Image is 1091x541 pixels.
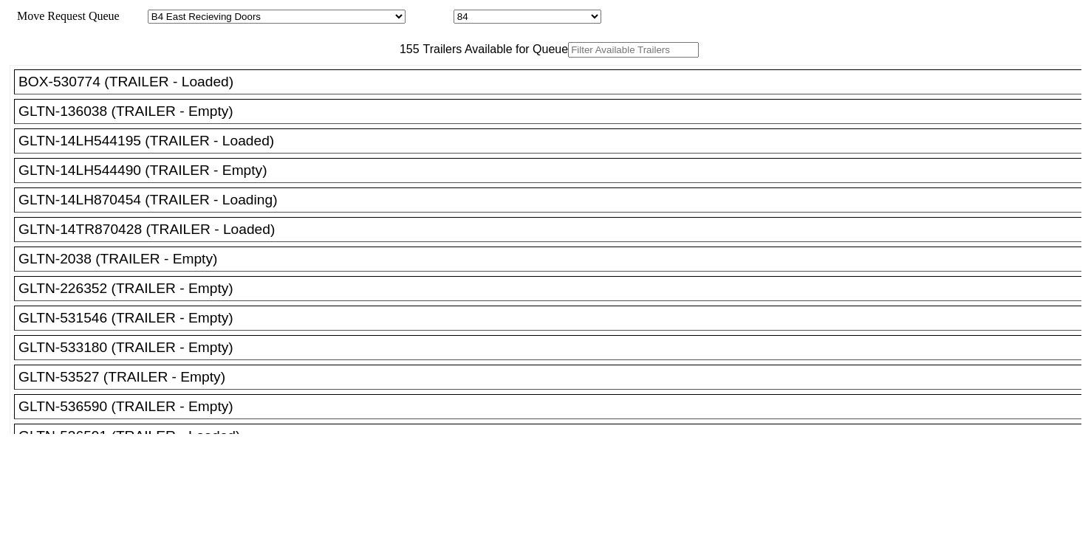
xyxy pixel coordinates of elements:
div: GLTN-536591 (TRAILER - Loaded) [18,428,1090,444]
div: GLTN-226352 (TRAILER - Empty) [18,280,1090,297]
span: 155 [392,43,420,55]
div: GLTN-53527 (TRAILER - Empty) [18,369,1090,385]
div: GLTN-14TR870428 (TRAILER - Loaded) [18,221,1090,238]
div: GLTN-14LH544195 (TRAILER - Loaded) [18,133,1090,149]
div: GLTN-2038 (TRAILER - Empty) [18,251,1090,267]
div: GLTN-533180 (TRAILER - Empty) [18,340,1090,356]
div: BOX-530774 (TRAILER - Loaded) [18,74,1090,90]
span: Trailers Available for Queue [420,43,569,55]
div: GLTN-531546 (TRAILER - Empty) [18,310,1090,326]
input: Filter Available Trailers [568,42,699,58]
div: GLTN-536590 (TRAILER - Empty) [18,399,1090,415]
div: GLTN-14LH544490 (TRAILER - Empty) [18,162,1090,179]
span: Area [122,10,145,22]
div: GLTN-14LH870454 (TRAILER - Loading) [18,192,1090,208]
span: Move Request Queue [10,10,120,22]
span: Location [408,10,451,22]
div: GLTN-136038 (TRAILER - Empty) [18,103,1090,120]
